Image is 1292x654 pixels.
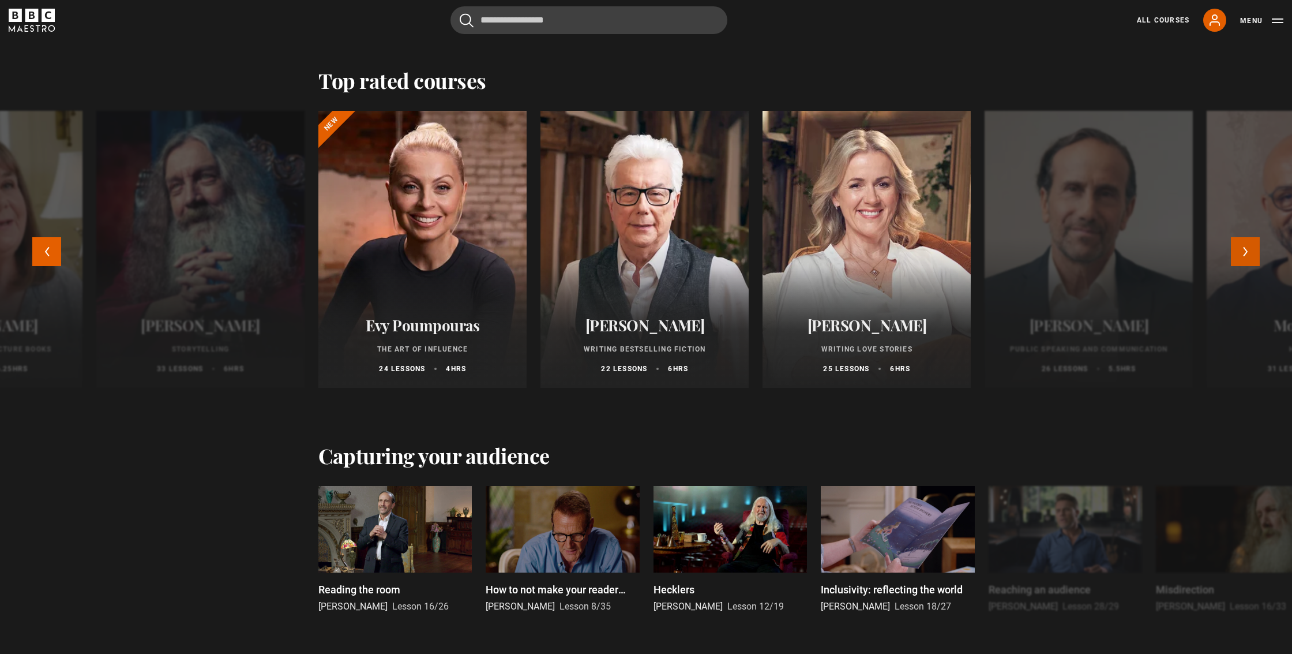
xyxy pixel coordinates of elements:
h2: [PERSON_NAME] [776,316,957,334]
span: [PERSON_NAME] [989,601,1058,612]
input: Search [450,6,727,34]
p: Writing Love Stories [776,344,957,354]
h2: Top rated courses [318,68,486,92]
p: Public Speaking and Communication [998,344,1179,354]
span: Lesson 28/29 [1062,601,1119,612]
h2: [PERSON_NAME] [554,316,735,334]
a: [PERSON_NAME] Public Speaking and Communication 26 lessons 5.5hrs [985,111,1193,388]
button: Submit the search query [460,13,474,28]
p: 26 lessons [1042,364,1088,374]
span: Lesson 16/26 [392,601,449,612]
p: Misdirection [1156,582,1214,597]
p: 6 [668,364,688,374]
a: How to not make your reader seasick [PERSON_NAME] Lesson 8/35 [486,486,639,614]
p: 22 lessons [601,364,647,374]
p: Hecklers [653,582,694,597]
abbr: hrs [451,365,467,373]
h2: [PERSON_NAME] [998,316,1179,334]
p: Inclusivity: reflecting the world [821,582,963,597]
h2: [PERSON_NAME] [110,316,291,334]
a: [PERSON_NAME] Writing Love Stories 25 lessons 6hrs [763,111,971,388]
abbr: hrs [1121,365,1136,373]
span: Lesson 18/27 [895,601,951,612]
p: Storytelling [110,344,291,354]
span: [PERSON_NAME] [653,601,723,612]
p: Reaching an audience [989,582,1091,597]
p: 25 lessons [823,364,869,374]
a: Evy Poumpouras The Art of Influence 24 lessons 4hrs New [318,111,527,388]
span: Lesson 12/19 [727,601,784,612]
svg: BBC Maestro [9,9,55,32]
a: Reaching an audience [PERSON_NAME] Lesson 28/29 [989,486,1142,614]
p: Reading the room [318,582,400,597]
abbr: hrs [228,365,244,373]
span: [PERSON_NAME] [318,601,388,612]
p: Writing Bestselling Fiction [554,344,735,354]
span: Lesson 8/35 [559,601,611,612]
a: Hecklers [PERSON_NAME] Lesson 12/19 [653,486,807,614]
a: [PERSON_NAME] Writing Bestselling Fiction 22 lessons 6hrs [540,111,749,388]
button: Toggle navigation [1240,15,1283,27]
a: Reading the room [PERSON_NAME] Lesson 16/26 [318,486,472,614]
span: [PERSON_NAME] [1156,601,1225,612]
a: Inclusivity: reflecting the world [PERSON_NAME] Lesson 18/27 [821,486,974,614]
span: [PERSON_NAME] [486,601,555,612]
h2: Evy Poumpouras [332,316,513,334]
span: Lesson 16/33 [1230,601,1286,612]
p: 33 lessons [157,364,203,374]
abbr: hrs [895,365,911,373]
a: [PERSON_NAME] Storytelling 33 lessons 6hrs [96,111,305,388]
p: 5.5 [1109,364,1136,374]
abbr: hrs [673,365,689,373]
p: 4 [446,364,466,374]
abbr: hrs [13,365,28,373]
h2: Capturing your audience [318,443,550,468]
p: How to not make your reader seasick [486,582,639,597]
p: 6 [890,364,910,374]
p: The Art of Influence [332,344,513,354]
a: All Courses [1137,15,1189,25]
span: [PERSON_NAME] [821,601,890,612]
p: 6 [224,364,244,374]
p: 24 lessons [379,364,425,374]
